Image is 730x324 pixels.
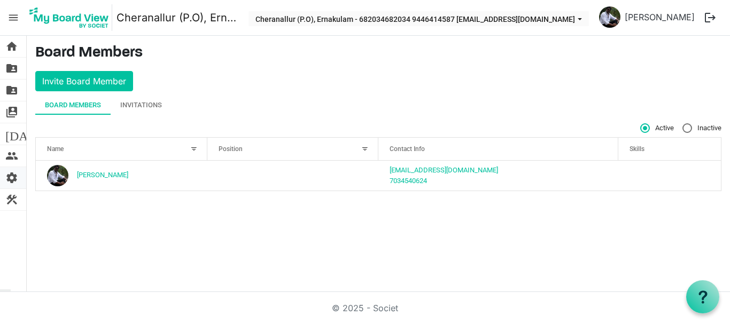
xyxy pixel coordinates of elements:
[47,145,64,153] span: Name
[5,123,46,145] span: [DATE]
[26,4,117,31] a: My Board View Logo
[5,36,18,57] span: home
[630,145,644,153] span: Skills
[219,145,243,153] span: Position
[599,6,620,28] img: hSUB5Hwbk44obJUHC4p8SpJiBkby1CPMa6WHdO4unjbwNk2QqmooFCj6Eu6u6-Q6MUaBHHRodFmU3PnQOABFnA_thumb.png
[120,100,162,110] div: Invitations
[5,189,18,210] span: construction
[390,166,498,174] a: [EMAIL_ADDRESS][DOMAIN_NAME]
[5,101,18,123] span: switch_account
[699,6,721,29] button: logout
[35,71,133,91] button: Invite Board Member
[620,6,699,28] a: [PERSON_NAME]
[390,145,425,153] span: Contact Info
[248,11,589,26] button: Cheranallur (P.O), Ernakulam - 682034682034 9446414587 ashariyya@gmail.com dropdownbutton
[45,100,101,110] div: Board Members
[378,161,618,191] td: welcartportal@gmail.com7034540624 is template cell column header Contact Info
[5,80,18,101] span: folder_shared
[26,4,112,31] img: My Board View Logo
[35,44,721,62] h3: Board Members
[35,96,721,115] div: tab-header
[640,123,674,133] span: Active
[36,161,207,191] td: Santhosh Joseph is template cell column header Name
[5,58,18,79] span: folder_shared
[117,7,238,28] a: Cheranallur (P.O), Ernakulam - 682034682034 9446414587 [EMAIL_ADDRESS][DOMAIN_NAME]
[618,161,721,191] td: is template cell column header Skills
[332,303,398,313] a: © 2025 - Societ
[207,161,379,191] td: column header Position
[3,7,24,28] span: menu
[77,171,128,179] a: [PERSON_NAME]
[47,165,68,186] img: hSUB5Hwbk44obJUHC4p8SpJiBkby1CPMa6WHdO4unjbwNk2QqmooFCj6Eu6u6-Q6MUaBHHRodFmU3PnQOABFnA_thumb.png
[682,123,721,133] span: Inactive
[5,167,18,188] span: settings
[5,145,18,167] span: people
[390,177,427,185] a: 7034540624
